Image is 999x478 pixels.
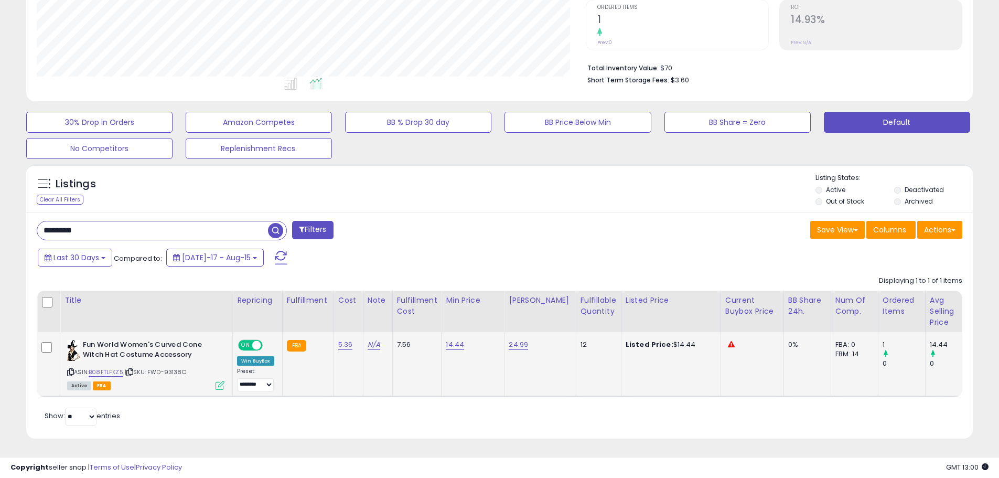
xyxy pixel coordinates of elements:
[368,339,380,350] a: N/A
[38,249,112,267] button: Last 30 Days
[626,340,713,349] div: $14.44
[835,340,870,349] div: FBA: 0
[65,295,228,306] div: Title
[287,295,329,306] div: Fulfillment
[446,339,464,350] a: 14.44
[866,221,916,239] button: Columns
[725,295,779,317] div: Current Buybox Price
[237,356,274,366] div: Win BuyBox
[826,197,864,206] label: Out of Stock
[67,381,91,390] span: All listings currently available for purchase on Amazon
[56,177,96,192] h5: Listings
[287,340,306,352] small: FBA
[67,340,80,361] img: 41HhdOuC2mL._SL40_.jpg
[788,295,826,317] div: BB Share 24h.
[114,253,162,263] span: Compared to:
[597,39,612,46] small: Prev: 0
[338,295,359,306] div: Cost
[83,340,210,362] b: Fun World Women's Curved Cone Witch Hat Costume Accessory
[509,295,571,306] div: [PERSON_NAME]
[581,340,613,349] div: 12
[626,339,673,349] b: Listed Price:
[917,221,962,239] button: Actions
[237,368,274,391] div: Preset:
[292,221,333,239] button: Filters
[835,295,874,317] div: Num of Comp.
[930,359,972,368] div: 0
[597,14,768,28] h2: 1
[136,462,182,472] a: Privacy Policy
[26,138,173,159] button: No Competitors
[946,462,989,472] span: 2025-09-15 13:00 GMT
[873,225,906,235] span: Columns
[45,411,120,421] span: Show: entries
[587,76,669,84] b: Short Term Storage Fees:
[597,5,768,10] span: Ordered Items
[664,112,811,133] button: BB Share = Zero
[397,295,437,317] div: Fulfillment Cost
[67,340,224,389] div: ASIN:
[338,339,353,350] a: 5.36
[905,197,933,206] label: Archived
[587,61,954,73] li: $70
[397,340,434,349] div: 7.56
[261,341,278,350] span: OFF
[626,295,716,306] div: Listed Price
[10,462,49,472] strong: Copyright
[930,340,972,349] div: 14.44
[53,252,99,263] span: Last 30 Days
[89,368,123,377] a: B08FTLFKZ5
[182,252,251,263] span: [DATE]-17 - Aug-15
[446,295,500,306] div: Min Price
[345,112,491,133] button: BB % Drop 30 day
[26,112,173,133] button: 30% Drop in Orders
[237,295,278,306] div: Repricing
[166,249,264,267] button: [DATE]-17 - Aug-15
[239,341,252,350] span: ON
[788,340,823,349] div: 0%
[883,359,925,368] div: 0
[810,221,865,239] button: Save View
[125,368,186,376] span: | SKU: FWD-93138C
[905,185,944,194] label: Deactivated
[835,349,870,359] div: FBM: 14
[37,195,83,205] div: Clear All Filters
[504,112,651,133] button: BB Price Below Min
[791,14,962,28] h2: 14.93%
[883,340,925,349] div: 1
[587,63,659,72] b: Total Inventory Value:
[826,185,845,194] label: Active
[824,112,970,133] button: Default
[791,5,962,10] span: ROI
[10,463,182,473] div: seller snap | |
[368,295,388,306] div: Note
[186,112,332,133] button: Amazon Competes
[671,75,689,85] span: $3.60
[791,39,811,46] small: Prev: N/A
[581,295,617,317] div: Fulfillable Quantity
[186,138,332,159] button: Replenishment Recs.
[815,173,973,183] p: Listing States:
[90,462,134,472] a: Terms of Use
[509,339,528,350] a: 24.99
[883,295,921,317] div: Ordered Items
[930,295,968,328] div: Avg Selling Price
[93,381,111,390] span: FBA
[879,276,962,286] div: Displaying 1 to 1 of 1 items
